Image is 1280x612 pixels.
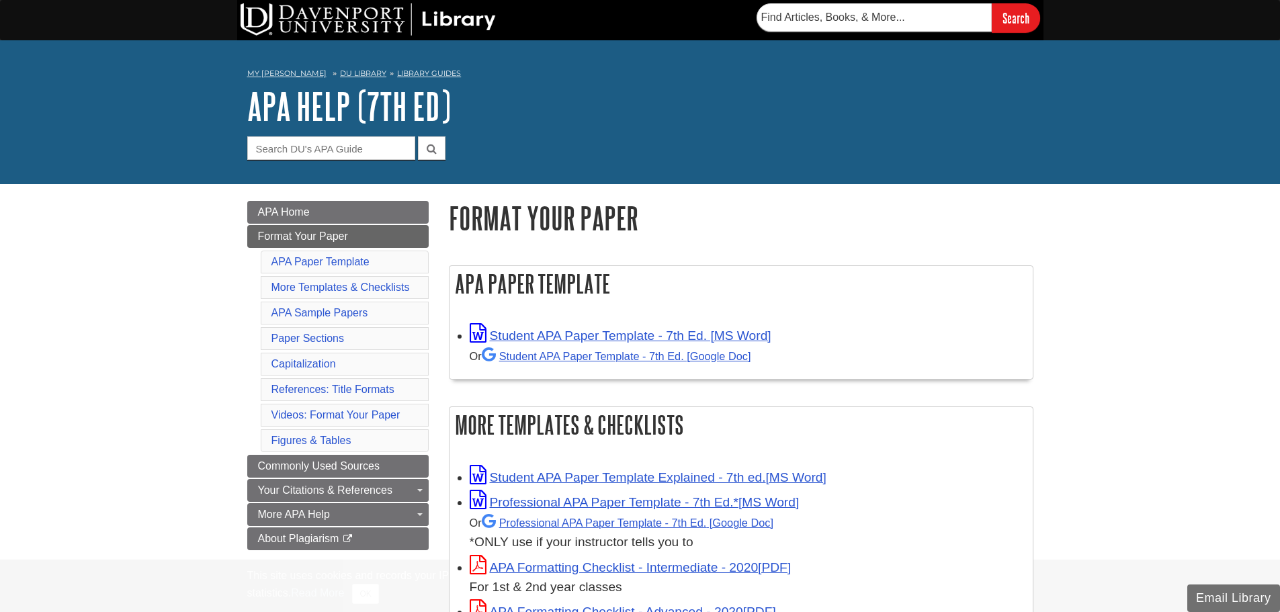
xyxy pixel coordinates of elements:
a: Paper Sections [271,333,345,344]
a: Professional APA Paper Template - 7th Ed. [482,517,773,529]
small: Or [470,350,751,362]
a: Link opens in new window [470,470,826,484]
a: More Templates & Checklists [271,281,410,293]
a: APA Paper Template [271,256,370,267]
small: Or [470,517,773,529]
h2: More Templates & Checklists [450,407,1033,443]
span: APA Home [258,206,310,218]
a: Your Citations & References [247,479,429,502]
a: DU Library [340,69,386,78]
span: Commonly Used Sources [258,460,380,472]
a: APA Home [247,201,429,224]
input: Search [992,3,1040,32]
a: Videos: Format Your Paper [271,409,400,421]
a: Figures & Tables [271,435,351,446]
nav: breadcrumb [247,64,1033,86]
a: Format Your Paper [247,225,429,248]
a: Read More [291,587,344,599]
div: This site uses cookies and records your IP address for usage statistics. Additionally, we use Goo... [247,568,1033,604]
a: References: Title Formats [271,384,394,395]
h1: Format Your Paper [449,201,1033,235]
a: About Plagiarism [247,527,429,550]
h2: APA Paper Template [450,266,1033,302]
a: Student APA Paper Template - 7th Ed. [Google Doc] [482,350,751,362]
span: About Plagiarism [258,533,339,544]
i: This link opens in a new window [342,535,353,543]
a: Link opens in new window [470,495,800,509]
button: Email Library [1187,584,1280,612]
span: More APA Help [258,509,330,520]
a: APA Help (7th Ed) [247,85,451,127]
div: *ONLY use if your instructor tells you to [470,513,1026,552]
a: More APA Help [247,503,429,526]
a: Capitalization [271,358,336,369]
a: Link opens in new window [470,329,771,343]
a: Library Guides [397,69,461,78]
div: Guide Page Menu [247,201,429,550]
a: My [PERSON_NAME] [247,68,327,79]
a: APA Sample Papers [271,307,368,318]
img: DU Library [241,3,496,36]
input: Search DU's APA Guide [247,136,415,160]
span: Your Citations & References [258,484,392,496]
a: Link opens in new window [470,560,792,574]
input: Find Articles, Books, & More... [757,3,992,32]
form: Searches DU Library's articles, books, and more [757,3,1040,32]
a: Commonly Used Sources [247,455,429,478]
button: Close [352,584,378,604]
div: For 1st & 2nd year classes [470,578,1026,597]
span: Format Your Paper [258,230,348,242]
